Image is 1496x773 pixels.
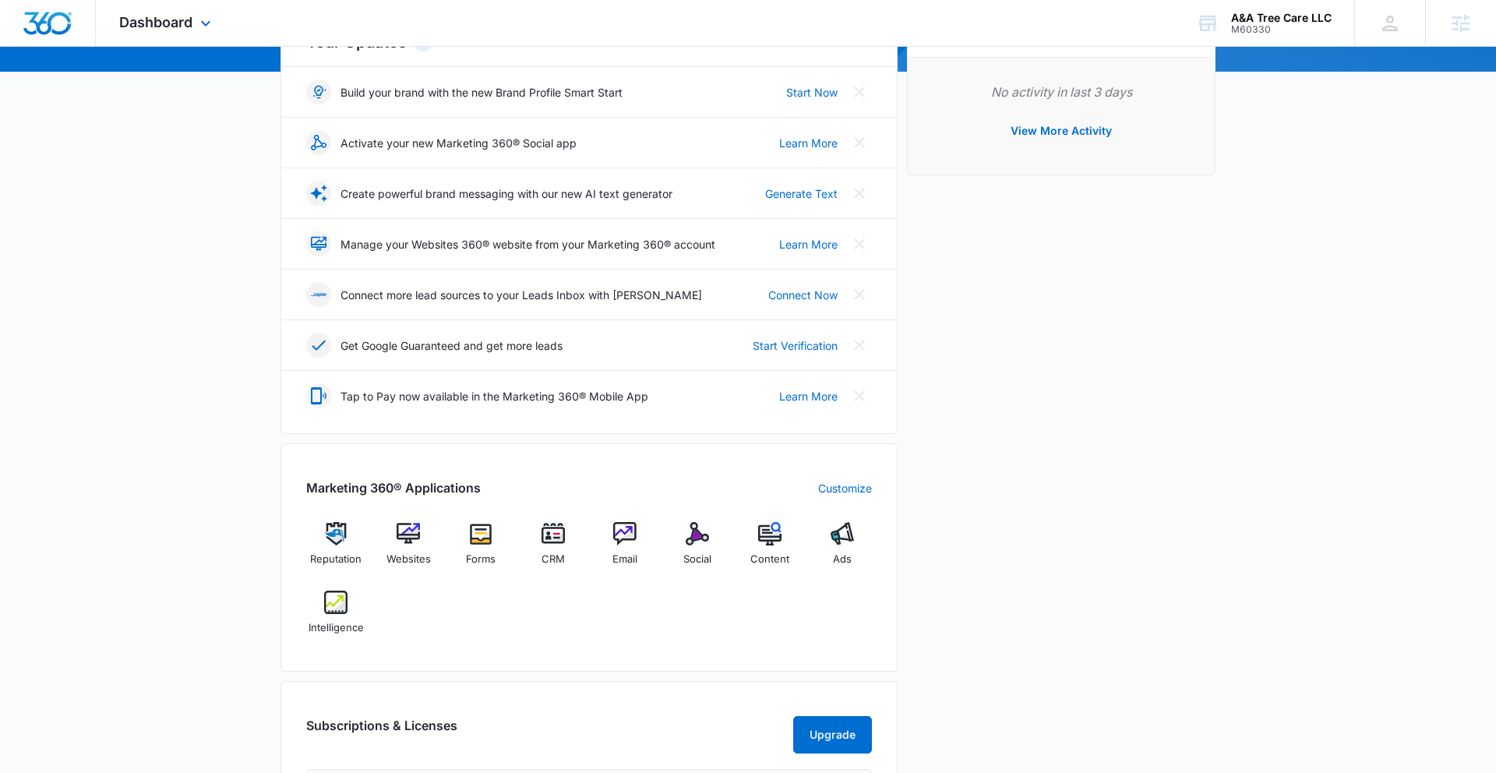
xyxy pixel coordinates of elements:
[310,552,362,567] span: Reputation
[379,522,439,578] a: Websites
[750,552,789,567] span: Content
[740,522,800,578] a: Content
[847,79,872,104] button: Close
[542,552,565,567] span: CRM
[847,181,872,206] button: Close
[847,130,872,155] button: Close
[793,716,872,754] button: Upgrade
[818,480,872,496] a: Customize
[340,236,715,252] p: Manage your Websites 360® website from your Marketing 360® account
[595,522,655,578] a: Email
[812,522,872,578] a: Ads
[779,135,838,151] a: Learn More
[779,388,838,404] a: Learn More
[119,14,192,30] span: Dashboard
[523,522,583,578] a: CRM
[779,236,838,252] a: Learn More
[668,522,728,578] a: Social
[386,552,431,567] span: Websites
[768,287,838,303] a: Connect Now
[683,552,711,567] span: Social
[847,282,872,307] button: Close
[451,522,511,578] a: Forms
[847,231,872,256] button: Close
[833,552,852,567] span: Ads
[765,185,838,202] a: Generate Text
[753,337,838,354] a: Start Verification
[306,478,481,497] h2: Marketing 360® Applications
[340,287,702,303] p: Connect more lead sources to your Leads Inbox with [PERSON_NAME]
[1231,12,1332,24] div: account name
[340,135,577,151] p: Activate your new Marketing 360® Social app
[306,591,366,647] a: Intelligence
[309,620,364,636] span: Intelligence
[340,337,563,354] p: Get Google Guaranteed and get more leads
[995,112,1127,150] button: View More Activity
[847,383,872,408] button: Close
[340,185,672,202] p: Create powerful brand messaging with our new AI text generator
[340,84,623,101] p: Build your brand with the new Brand Profile Smart Start
[847,333,872,358] button: Close
[786,84,838,101] a: Start Now
[306,716,457,747] h2: Subscriptions & Licenses
[306,522,366,578] a: Reputation
[612,552,637,567] span: Email
[340,388,648,404] p: Tap to Pay now available in the Marketing 360® Mobile App
[466,552,496,567] span: Forms
[1231,24,1332,35] div: account id
[933,83,1190,101] p: No activity in last 3 days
